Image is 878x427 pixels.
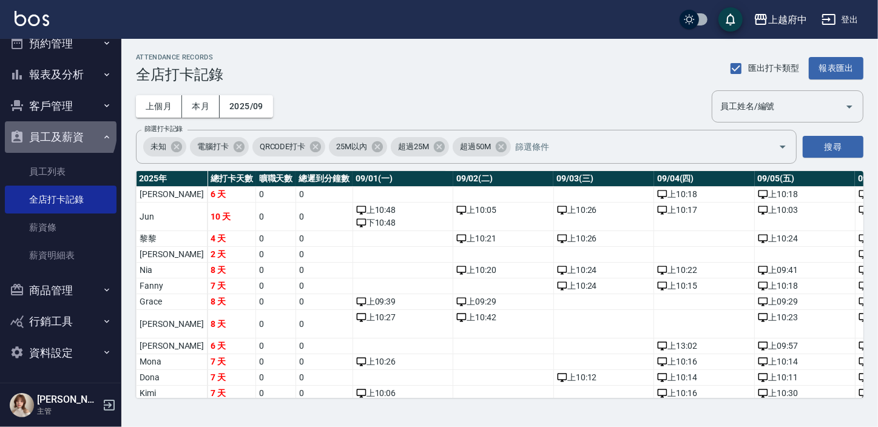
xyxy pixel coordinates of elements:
div: 上越府中 [768,12,807,27]
button: 員工及薪資 [5,121,117,153]
button: 客戶管理 [5,90,117,122]
th: 09/04(四) [654,171,755,187]
div: 電腦打卡 [190,137,249,156]
div: 下 10:48 [356,217,450,229]
td: 0 [295,354,353,370]
td: Dona [137,370,208,386]
div: 上 10:18 [657,188,751,201]
button: 報表及分析 [5,59,117,90]
a: 薪資明細表 [5,241,117,269]
div: 上 10:48 [356,204,450,217]
th: 總打卡天數 [208,171,256,187]
div: 超過50M [453,137,511,156]
button: 上越府中 [749,7,812,32]
div: 上 09:41 [758,264,852,277]
td: 0 [295,386,353,402]
td: 6 天 [208,187,256,203]
span: 未知 [143,141,174,153]
td: 10 天 [208,203,256,231]
div: 上 10:15 [657,280,751,292]
span: 超過50M [453,141,498,153]
div: 上 10:11 [758,371,852,384]
td: [PERSON_NAME] [137,338,208,354]
td: [PERSON_NAME] [137,187,208,203]
div: 上 10:03 [758,204,852,217]
h3: 全店打卡記錄 [136,66,223,83]
div: 上 10:21 [456,232,550,245]
div: 上 10:42 [456,311,550,324]
td: 7 天 [208,278,256,294]
td: Fanny [137,278,208,294]
div: 上 10:26 [557,204,651,217]
td: 0 [256,386,296,402]
input: 篩選條件 [513,136,757,158]
h2: ATTENDANCE RECORDS [136,53,223,61]
td: 0 [256,278,296,294]
button: 上個月 [136,95,182,118]
button: 搜尋 [803,136,863,158]
img: Logo [15,11,49,26]
div: 上 10:24 [557,264,651,277]
span: 電腦打卡 [190,141,236,153]
td: 7 天 [208,370,256,386]
span: 匯出打卡類型 [749,62,800,75]
span: 超過25M [391,141,436,153]
div: 上 10:06 [356,387,450,400]
div: 上 09:39 [356,295,450,308]
div: 上 09:29 [456,295,550,308]
div: 上 10:14 [758,355,852,368]
th: 曠職天數 [256,171,296,187]
th: 09/03(三) [553,171,654,187]
div: 上 10:17 [657,204,751,217]
div: 上 10:18 [758,188,852,201]
td: 0 [256,338,296,354]
th: 2025 年 [137,171,208,187]
button: 登出 [817,8,863,31]
td: 0 [295,203,353,231]
td: 7 天 [208,354,256,370]
td: 0 [295,294,353,310]
button: 商品管理 [5,275,117,306]
button: 報表匯出 [809,57,863,79]
th: 09/01(一) [353,171,453,187]
span: QRCODE打卡 [252,141,313,153]
button: 資料設定 [5,337,117,369]
td: 0 [256,354,296,370]
div: QRCODE打卡 [252,137,326,156]
button: Open [773,137,792,156]
a: 員工列表 [5,158,117,186]
td: 0 [295,370,353,386]
div: 上 10:30 [758,387,852,400]
th: 總遲到分鐘數 [295,171,353,187]
div: 上 10:12 [557,371,651,384]
td: 0 [256,370,296,386]
td: 0 [295,187,353,203]
div: 25M以內 [329,137,387,156]
div: 上 10:22 [657,264,751,277]
div: 上 10:16 [657,355,751,368]
div: 上 10:14 [657,371,751,384]
td: 0 [256,203,296,231]
td: 8 天 [208,263,256,278]
td: 6 天 [208,338,256,354]
td: 0 [295,231,353,247]
th: 09/02(二) [453,171,554,187]
button: Open [840,97,859,116]
td: 0 [256,187,296,203]
td: 0 [256,310,296,338]
label: 篩選打卡記錄 [144,124,183,133]
div: 上 10:18 [758,280,852,292]
td: 0 [256,263,296,278]
td: 0 [295,263,353,278]
td: 0 [295,278,353,294]
div: 上 10:27 [356,311,450,324]
button: 本月 [182,95,220,118]
td: 0 [295,310,353,338]
div: 上 10:24 [557,280,651,292]
td: 0 [295,338,353,354]
td: Jun [137,203,208,231]
td: [PERSON_NAME] [137,310,208,338]
td: 0 [256,231,296,247]
a: 薪資條 [5,213,117,241]
button: 預約管理 [5,28,117,59]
